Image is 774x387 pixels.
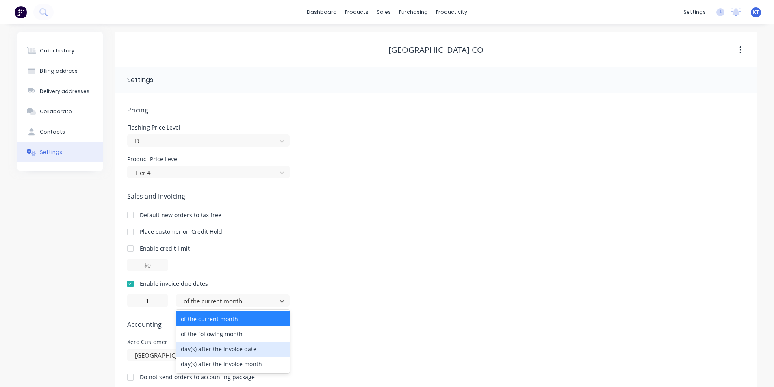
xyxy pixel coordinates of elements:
[140,373,255,381] div: Do not send orders to accounting package
[176,357,290,372] div: day(s) after the invoice month
[40,108,72,115] div: Collaborate
[40,88,89,95] div: Delivery addresses
[127,156,290,162] div: Product Price Level
[753,9,759,16] span: KT
[127,191,745,201] span: Sales and Invoicing
[40,128,65,136] div: Contacts
[341,6,373,18] div: products
[127,75,153,85] div: Settings
[17,122,103,142] button: Contacts
[17,102,103,122] button: Collaborate
[140,244,190,253] div: Enable credit limit
[17,61,103,81] button: Billing address
[17,142,103,162] button: Settings
[176,311,290,326] div: of the current month
[140,279,208,288] div: Enable invoice due dates
[679,6,710,18] div: settings
[127,294,168,307] input: 0
[17,81,103,102] button: Delivery addresses
[140,227,222,236] div: Place customer on Credit Hold
[176,342,290,357] div: day(s) after the invoice date
[40,149,62,156] div: Settings
[388,45,483,55] div: [GEOGRAPHIC_DATA] Co
[40,47,74,54] div: Order history
[127,125,290,130] div: Flashing Price Level
[373,6,395,18] div: sales
[127,339,290,345] div: Xero Customer
[15,6,27,18] img: Factory
[127,259,168,271] input: $0
[127,105,745,115] span: Pricing
[176,326,290,342] div: of the following month
[395,6,432,18] div: purchasing
[127,320,745,329] span: Accounting
[432,6,471,18] div: productivity
[40,67,78,75] div: Billing address
[303,6,341,18] a: dashboard
[17,41,103,61] button: Order history
[140,211,221,219] div: Default new orders to tax free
